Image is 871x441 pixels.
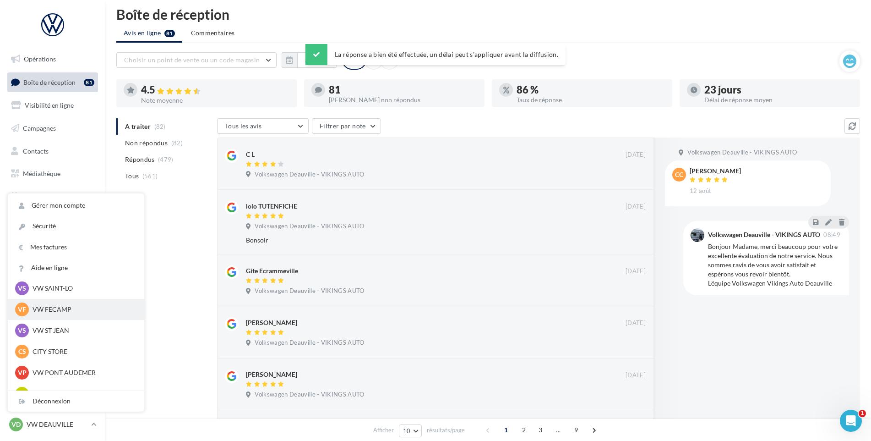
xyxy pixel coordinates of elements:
[8,237,144,258] a: Mes factures
[626,203,646,211] span: [DATE]
[246,266,298,276] div: Gite Ecrammeville
[312,118,381,134] button: Filtrer par note
[84,79,94,86] div: 81
[5,210,100,237] a: PLV et print personnalisable
[24,55,56,63] span: Opérations
[125,155,155,164] span: Répondus
[18,284,26,293] span: VS
[533,423,548,437] span: 3
[329,85,477,95] div: 81
[116,52,277,68] button: Choisir un point de vente ou un code magasin
[859,410,866,417] span: 1
[690,187,711,195] span: 12 août
[399,424,422,437] button: 10
[626,371,646,380] span: [DATE]
[5,142,100,161] a: Contacts
[517,85,665,95] div: 86 %
[33,368,133,377] p: VW PONT AUDEMER
[191,28,235,38] span: Commentaires
[297,52,337,68] button: Au total
[427,426,465,435] span: résultats/page
[704,97,853,103] div: Délai de réponse moyen
[246,202,297,211] div: lolo TUTENFICHE
[517,423,531,437] span: 2
[116,7,860,21] div: Boîte de réception
[33,347,133,356] p: CITY STORE
[18,389,26,398] span: VL
[25,101,74,109] span: Visibilité en ligne
[18,368,27,377] span: VP
[5,187,100,206] a: Calendrier
[18,326,26,335] span: VS
[840,410,862,432] iframe: Intercom live chat
[569,423,583,437] span: 9
[517,97,665,103] div: Taux de réponse
[305,44,566,65] div: La réponse a bien été effectuée, un délai peut s’appliquer avant la diffusion.
[708,232,820,238] div: Volkswagen Deauville - VIKINGS AUTO
[5,96,100,115] a: Visibilité en ligne
[255,171,364,179] span: Volkswagen Deauville - VIKINGS AUTO
[23,193,54,200] span: Calendrier
[5,50,100,69] a: Opérations
[5,72,100,92] a: Boîte de réception81
[675,170,683,179] span: cc
[125,171,139,181] span: Tous
[403,427,411,435] span: 10
[33,326,133,335] p: VW ST JEAN
[23,147,49,154] span: Contacts
[246,236,586,245] div: Bonsoir
[8,258,144,278] a: Aide en ligne
[217,118,309,134] button: Tous les avis
[282,52,337,68] button: Au total
[33,305,133,314] p: VW FECAMP
[23,170,60,177] span: Médiathèque
[499,423,513,437] span: 1
[255,222,364,231] span: Volkswagen Deauville - VIKINGS AUTO
[27,420,87,429] p: VW DEAUVILLE
[704,85,853,95] div: 23 jours
[18,305,26,314] span: VF
[124,56,260,64] span: Choisir un point de vente ou un code magasin
[626,267,646,276] span: [DATE]
[823,232,840,238] span: 08:49
[708,242,842,288] div: Bonjour Madame, merci beaucoup pour votre excellente évaluation de notre service. Nous sommes rav...
[373,426,394,435] span: Afficher
[5,164,100,183] a: Médiathèque
[7,416,98,433] a: VD VW DEAUVILLE
[125,138,168,148] span: Non répondus
[329,97,477,103] div: [PERSON_NAME] non répondus
[142,172,158,180] span: (561)
[255,391,364,399] span: Volkswagen Deauville - VIKINGS AUTO
[23,124,56,132] span: Campagnes
[690,168,741,174] div: [PERSON_NAME]
[33,389,133,398] p: VW LISIEUX
[255,287,364,295] span: Volkswagen Deauville - VIKINGS AUTO
[626,151,646,159] span: [DATE]
[171,139,183,147] span: (82)
[18,347,26,356] span: CS
[687,149,797,157] span: Volkswagen Deauville - VIKINGS AUTO
[551,423,566,437] span: ...
[255,339,364,347] span: Volkswagen Deauville - VIKINGS AUTO
[158,156,174,163] span: (479)
[5,119,100,138] a: Campagnes
[8,391,144,412] div: Déconnexion
[8,195,144,216] a: Gérer mon compte
[11,420,21,429] span: VD
[246,370,297,379] div: [PERSON_NAME]
[626,319,646,327] span: [DATE]
[33,284,133,293] p: VW SAINT-LO
[141,97,289,104] div: Note moyenne
[246,150,255,159] div: C L
[8,216,144,237] a: Sécurité
[23,78,76,86] span: Boîte de réception
[246,318,297,327] div: [PERSON_NAME]
[5,240,100,267] a: Campagnes DataOnDemand
[225,122,262,130] span: Tous les avis
[141,85,289,95] div: 4.5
